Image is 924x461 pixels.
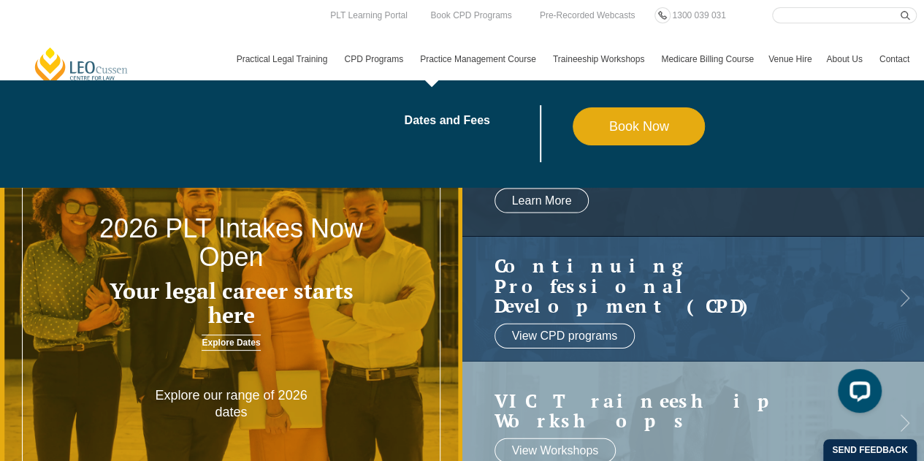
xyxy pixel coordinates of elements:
a: Medicare Billing Course [654,38,761,80]
a: PLT Learning Portal [327,7,411,23]
a: CPD Programs [337,38,413,80]
a: Venue Hire [761,38,819,80]
a: View CPD programs [495,323,635,348]
p: Explore our range of 2026 dates [139,387,324,422]
a: Learn More [495,188,589,213]
h3: Your legal career starts here [93,279,370,327]
a: Practical Legal Training [229,38,337,80]
a: About Us [819,38,871,80]
a: VIC Traineeship Workshops [495,390,863,430]
a: Pre-Recorded Webcasts [536,7,639,23]
h2: Continuing Professional Development (CPD) [495,256,863,316]
a: Continuing ProfessionalDevelopment (CPD) [495,256,863,316]
h2: 2026 PLT Intakes Now Open [93,214,370,272]
a: 1300 039 031 [668,7,729,23]
a: [PERSON_NAME] Centre for Law [33,46,130,88]
a: Traineeship Workshops [546,38,654,80]
a: Dates and Fees [404,115,573,126]
a: Book CPD Programs [427,7,515,23]
a: Contact [872,38,917,80]
span: 1300 039 031 [672,10,725,20]
iframe: LiveChat chat widget [826,363,887,424]
a: Explore Dates [202,335,260,351]
a: Practice Management Course [413,38,546,80]
a: Book Now [573,107,705,145]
